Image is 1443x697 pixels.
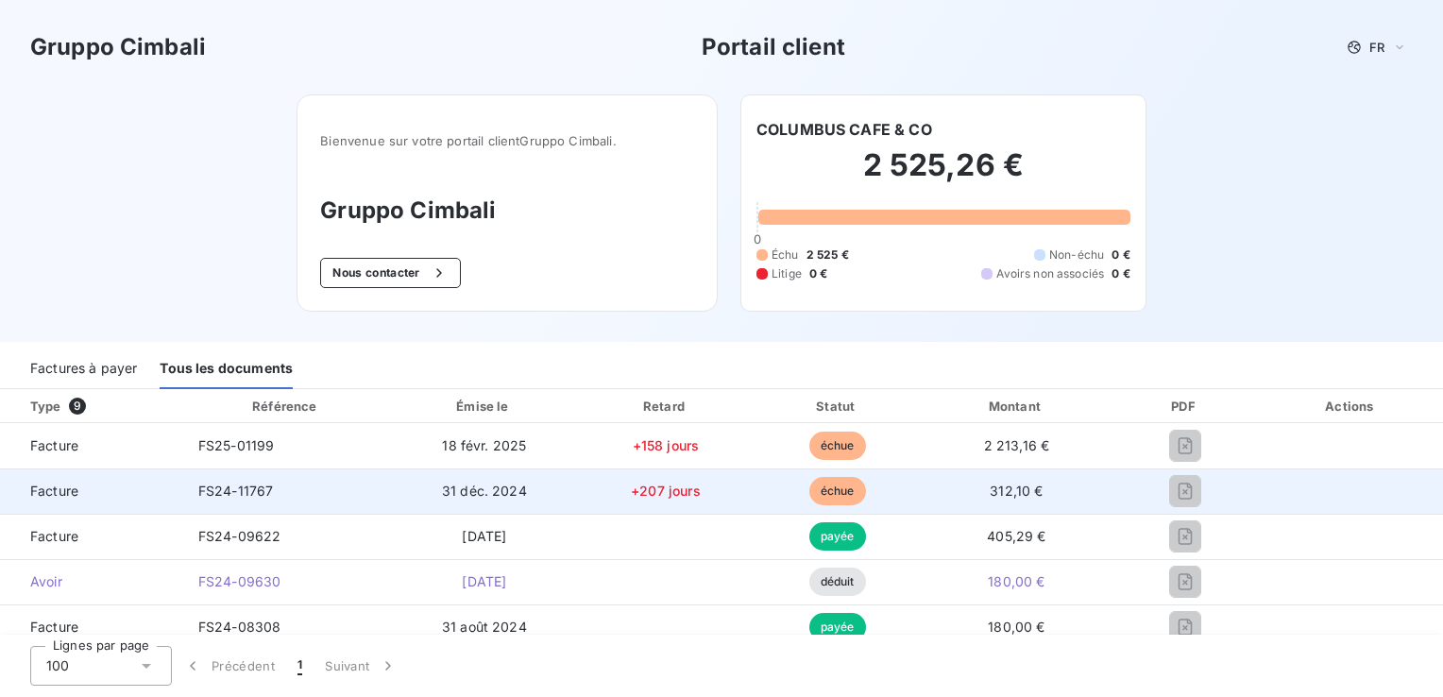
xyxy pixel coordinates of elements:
[1114,397,1255,416] div: PDF
[756,397,919,416] div: Statut
[15,618,168,637] span: Facture
[15,436,168,455] span: Facture
[198,573,281,589] span: FS24-09630
[19,397,179,416] div: Type
[1369,40,1384,55] span: FR
[1264,397,1439,416] div: Actions
[925,397,1107,416] div: Montant
[987,528,1045,544] span: 405,29 €
[809,432,866,460] span: échue
[442,483,527,499] span: 31 déc. 2024
[702,30,845,64] h3: Portail client
[46,656,69,675] span: 100
[198,528,281,544] span: FS24-09622
[314,646,409,686] button: Suivant
[320,258,460,288] button: Nous contacter
[1112,265,1129,282] span: 0 €
[160,349,293,389] div: Tous les documents
[442,437,526,453] span: 18 févr. 2025
[754,231,761,246] span: 0
[15,527,168,546] span: Facture
[988,573,1044,589] span: 180,00 €
[15,482,168,501] span: Facture
[69,398,86,415] span: 9
[320,133,694,148] span: Bienvenue sur votre portail client Gruppo Cimbali .
[772,265,802,282] span: Litige
[320,194,694,228] h3: Gruppo Cimbali
[809,522,866,551] span: payée
[633,437,700,453] span: +158 jours
[462,528,506,544] span: [DATE]
[756,146,1130,203] h2: 2 525,26 €
[984,437,1050,453] span: 2 213,16 €
[172,646,286,686] button: Précédent
[462,573,506,589] span: [DATE]
[809,613,866,641] span: payée
[297,656,302,675] span: 1
[30,349,137,389] div: Factures à payer
[15,572,168,591] span: Avoir
[809,568,866,596] span: déduit
[198,437,275,453] span: FS25-01199
[990,483,1043,499] span: 312,10 €
[631,483,701,499] span: +207 jours
[772,246,799,263] span: Échu
[583,397,749,416] div: Retard
[809,477,866,505] span: échue
[1049,246,1104,263] span: Non-échu
[996,265,1104,282] span: Avoirs non associés
[809,265,827,282] span: 0 €
[442,619,527,635] span: 31 août 2024
[286,646,314,686] button: 1
[806,246,849,263] span: 2 525 €
[756,118,932,141] h6: COLUMBUS CAFE & CO
[30,30,206,64] h3: Gruppo Cimbali
[198,483,274,499] span: FS24-11767
[252,399,316,414] div: Référence
[988,619,1044,635] span: 180,00 €
[198,619,281,635] span: FS24-08308
[394,397,575,416] div: Émise le
[1112,246,1129,263] span: 0 €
